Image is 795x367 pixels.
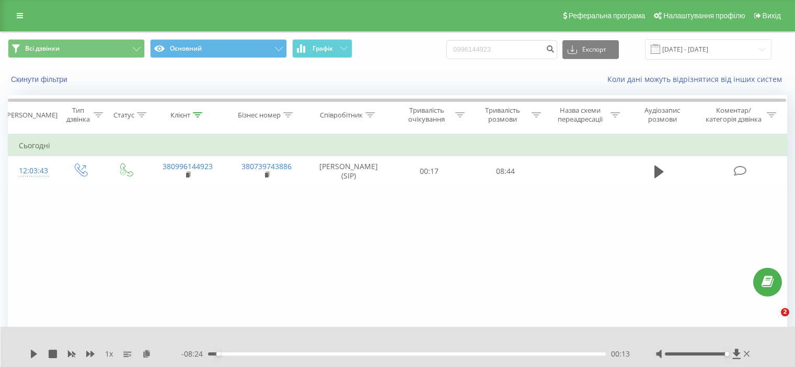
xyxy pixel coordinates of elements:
div: Назва схеми переадресації [553,106,608,124]
a: 380739743886 [241,161,292,171]
div: [PERSON_NAME] [5,111,57,120]
button: Експорт [562,40,619,59]
span: Реферальна програма [569,11,646,20]
div: Accessibility label [724,352,729,356]
div: Співробітник [320,111,363,120]
span: 00:13 [611,349,630,359]
td: 08:44 [467,156,543,186]
div: Тип дзвінка [66,106,90,124]
div: 12:03:43 [19,161,47,181]
iframe: Intercom live chat [759,308,785,333]
div: Статус [113,111,134,120]
a: Коли дані можуть відрізнятися вiд інших систем [607,74,787,84]
button: Основний [150,39,287,58]
div: Тривалість розмови [477,106,529,124]
div: Клієнт [170,111,190,120]
span: Всі дзвінки [25,44,60,53]
input: Пошук за номером [446,40,557,59]
span: 2 [781,308,789,316]
button: Всі дзвінки [8,39,145,58]
div: Accessibility label [216,352,221,356]
div: Тривалість очікування [401,106,453,124]
td: [PERSON_NAME] (SIP) [306,156,391,186]
button: Графік [292,39,352,58]
button: Скинути фільтри [8,75,73,84]
a: 380996144923 [163,161,213,171]
div: Аудіозапис розмови [632,106,693,124]
span: - 08:24 [181,349,208,359]
div: Коментар/категорія дзвінка [703,106,764,124]
td: Сьогодні [8,135,787,156]
td: 00:17 [391,156,467,186]
span: Налаштування профілю [663,11,745,20]
div: Бізнес номер [238,111,281,120]
span: Графік [313,45,333,52]
span: Вихід [763,11,781,20]
span: 1 x [105,349,113,359]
